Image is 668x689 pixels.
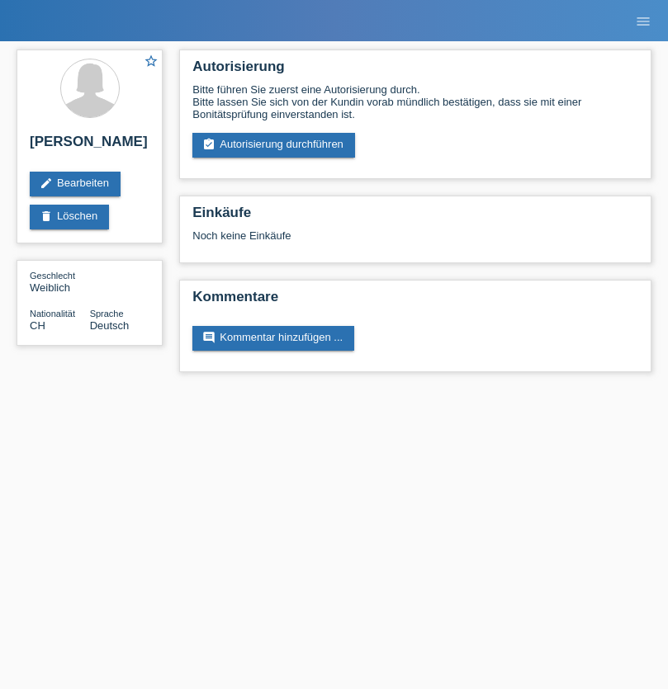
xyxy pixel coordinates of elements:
[202,331,216,344] i: comment
[192,326,354,351] a: commentKommentar hinzufügen ...
[192,289,638,314] h2: Kommentare
[192,59,638,83] h2: Autorisierung
[30,205,109,229] a: deleteLöschen
[30,134,149,158] h2: [PERSON_NAME]
[144,54,159,68] i: star_border
[202,138,216,151] i: assignment_turned_in
[30,319,45,332] span: Schweiz
[30,271,75,281] span: Geschlecht
[635,13,651,30] i: menu
[90,309,124,319] span: Sprache
[192,83,638,120] div: Bitte führen Sie zuerst eine Autorisierung durch. Bitte lassen Sie sich von der Kundin vorab münd...
[30,309,75,319] span: Nationalität
[627,16,660,26] a: menu
[192,205,638,229] h2: Einkäufe
[144,54,159,71] a: star_border
[192,133,355,158] a: assignment_turned_inAutorisierung durchführen
[30,172,121,196] a: editBearbeiten
[40,177,53,190] i: edit
[40,210,53,223] i: delete
[90,319,130,332] span: Deutsch
[192,229,638,254] div: Noch keine Einkäufe
[30,269,90,294] div: Weiblich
